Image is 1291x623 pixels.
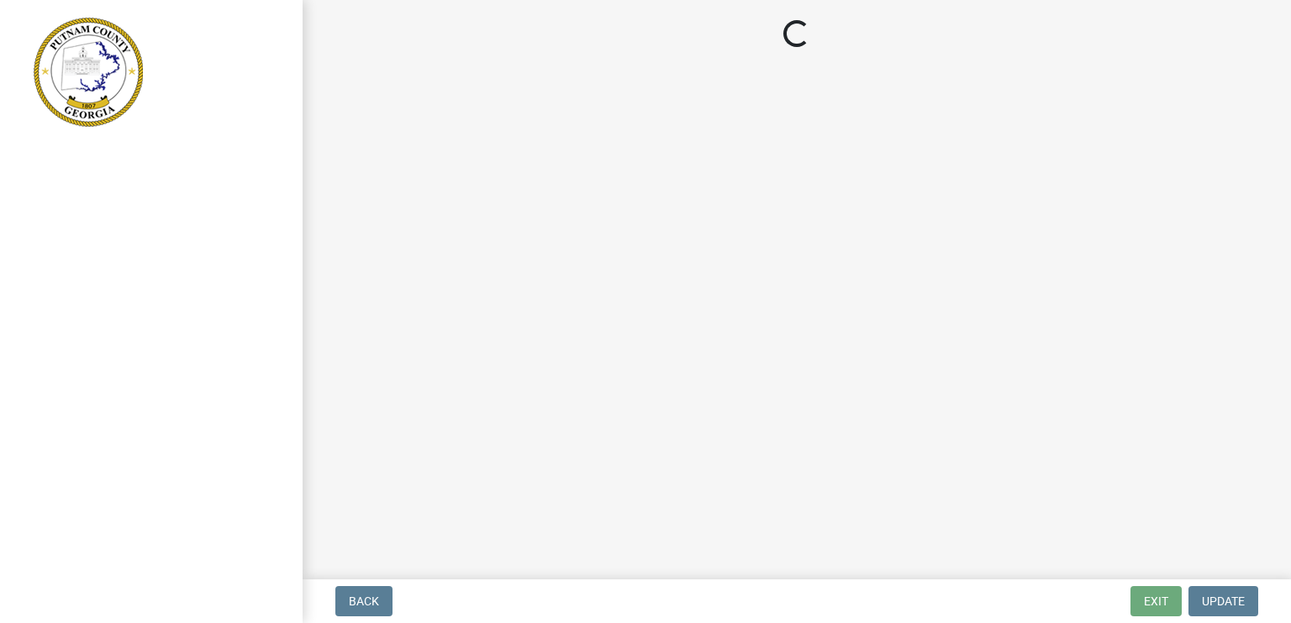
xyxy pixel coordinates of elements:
span: Update [1202,594,1245,608]
button: Back [335,586,393,616]
button: Update [1188,586,1258,616]
button: Exit [1130,586,1182,616]
img: Putnam County, Georgia [34,18,143,127]
span: Back [349,594,379,608]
